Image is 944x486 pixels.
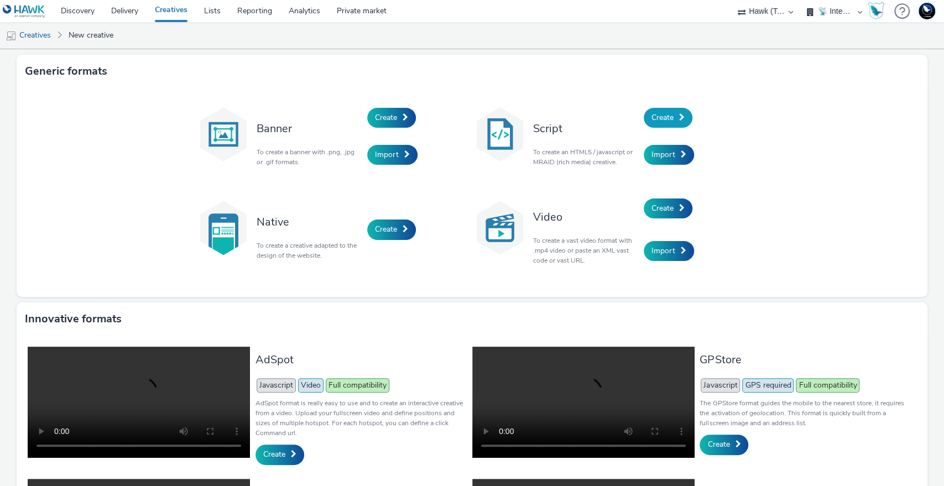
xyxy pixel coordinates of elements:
span: Full compatibility [796,378,859,393]
p: To create a banner with .png, .jpg or .gif formats. [257,147,362,167]
h3: Banner [257,121,362,136]
span: Create [651,203,674,213]
span: Create [263,449,285,459]
a: Hawk Academy [868,2,889,20]
span: Create [375,112,397,123]
span: Import [651,149,675,160]
a: Create [367,108,416,128]
h3: Native [257,215,362,229]
h3: GPStore [700,352,911,367]
span: Create [651,112,674,123]
h3: Video [533,210,638,224]
a: Create [644,108,692,128]
a: Import [644,241,694,261]
span: Import [375,149,399,160]
img: undefined Logo [3,4,45,18]
p: To create an HTML5 / javascript or MRAID (rich media) creative. [533,147,638,167]
h3: AdSpot [255,352,467,367]
span: Create [375,224,397,234]
img: code.svg [472,107,528,162]
p: The GPStore format guides the mobile to the nearest store, it requires the activation of geolocat... [700,398,911,428]
a: Create [644,198,692,218]
span: Create [707,439,729,450]
img: native.svg [196,200,251,255]
img: video.svg [472,200,528,255]
p: AdSpot format is really easy to use and to create an interactive creative from a video. Upload yo... [255,398,467,438]
a: Import [644,145,694,165]
a: Create [367,220,416,239]
span: Full compatibility [326,378,389,393]
span: Import [651,245,675,256]
a: Import [367,145,418,165]
h3: Generic formats [25,63,107,80]
h3: Script [533,121,638,136]
h3: Innovative formats [25,311,122,327]
span: Javascript [701,378,740,393]
img: banner.svg [196,107,251,162]
a: Create [255,445,304,464]
a: New creative [63,22,119,49]
img: mobile [6,30,17,41]
img: Support Hawk [919,3,935,19]
p: To create a creative adapted to the design of the website. [257,241,362,260]
p: To create a vast video format with .mp4 video or paste an XML vast code or vast URL. [533,236,638,265]
span: GPS required [742,378,794,393]
img: Hawk Academy [868,2,884,20]
span: Javascript [257,378,296,393]
a: Create [700,435,748,454]
span: Video [298,378,324,393]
